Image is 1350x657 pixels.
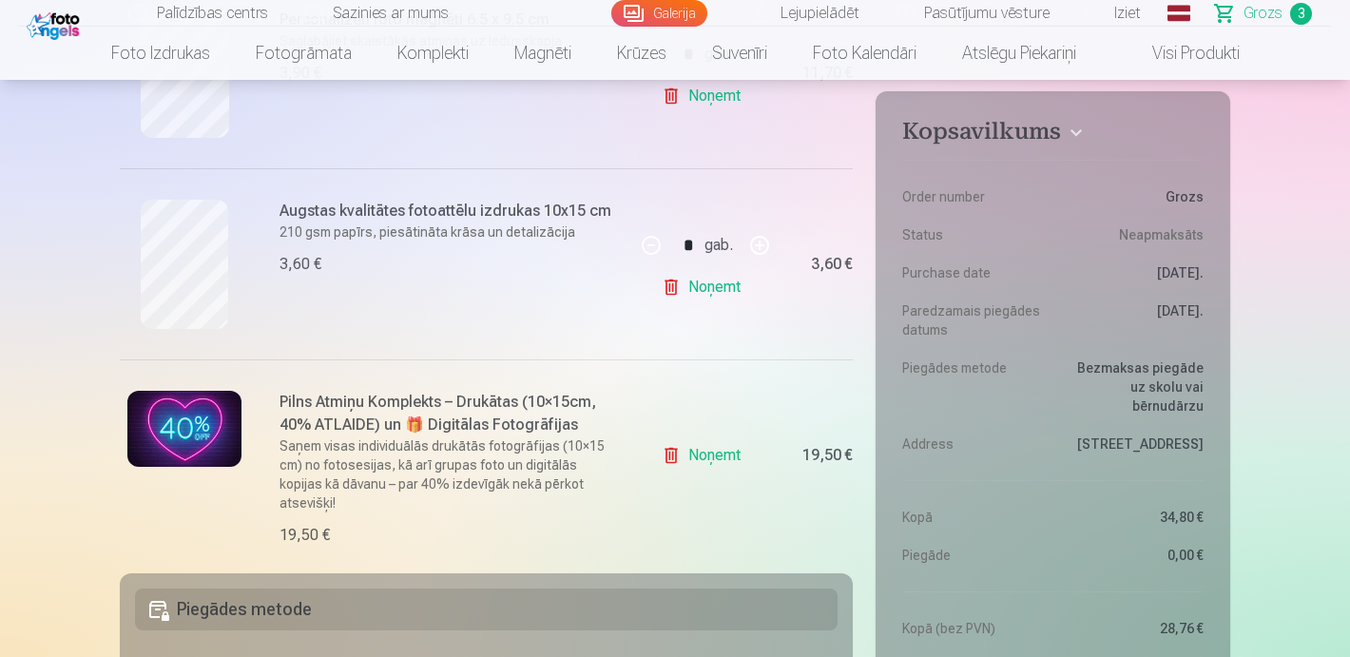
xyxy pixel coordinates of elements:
[1062,619,1204,638] dd: 28,76 €
[662,268,748,306] a: Noņemt
[1062,301,1204,339] dd: [DATE].
[1119,225,1204,244] span: Neapmaksāts
[1062,508,1204,527] dd: 34,80 €
[689,27,790,80] a: Suvenīri
[1099,27,1263,80] a: Visi produkti
[280,524,330,547] div: 19,50 €
[594,27,689,80] a: Krūzes
[902,435,1044,454] dt: Address
[375,27,492,80] a: Komplekti
[233,27,375,80] a: Fotogrāmata
[902,546,1044,565] dt: Piegāde
[902,187,1044,206] dt: Order number
[902,263,1044,282] dt: Purchase date
[902,225,1044,244] dt: Status
[280,391,623,436] h6: Pilns Atmiņu Komplekts – Drukātas (10×15cm, 40% ATLAIDE) un 🎁 Digitālas Fotogrāfijas
[1244,2,1282,25] span: Grozs
[902,118,1204,152] button: Kopsavilkums
[902,358,1044,415] dt: Piegādes metode
[88,27,233,80] a: Foto izdrukas
[27,8,85,40] img: /fa1
[902,301,1044,339] dt: Paredzamais piegādes datums
[135,589,838,630] h5: Piegādes metode
[902,619,1044,638] dt: Kopā (bez PVN)
[1062,546,1204,565] dd: 0,00 €
[1062,263,1204,282] dd: [DATE].
[280,200,623,222] h6: Augstas kvalitātes fotoattēlu izdrukas 10x15 cm
[1062,435,1204,454] dd: [STREET_ADDRESS]
[811,259,853,270] div: 3,60 €
[280,436,623,512] p: Saņem visas individuālās drukātās fotogrāfijas (10×15 cm) no fotosesijas, kā arī grupas foto un d...
[127,391,241,467] img: Pilns Atmiņu Komplekts – Drukātas (10×15cm, 40% ATLAIDE) un 🎁 Digitālas Fotogrāfijas
[280,253,321,276] div: 3,60 €
[790,27,939,80] a: Foto kalendāri
[492,27,594,80] a: Magnēti
[902,508,1044,527] dt: Kopā
[939,27,1099,80] a: Atslēgu piekariņi
[662,436,748,474] a: Noņemt
[1062,187,1204,206] dd: Grozs
[704,222,733,268] div: gab.
[280,222,623,242] p: 210 gsm papīrs, piesātināta krāsa un detalizācija
[802,450,853,461] div: 19,50 €
[1062,358,1204,415] dd: Bezmaksas piegāde uz skolu vai bērnudārzu
[662,77,748,115] a: Noņemt
[1290,3,1312,25] span: 3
